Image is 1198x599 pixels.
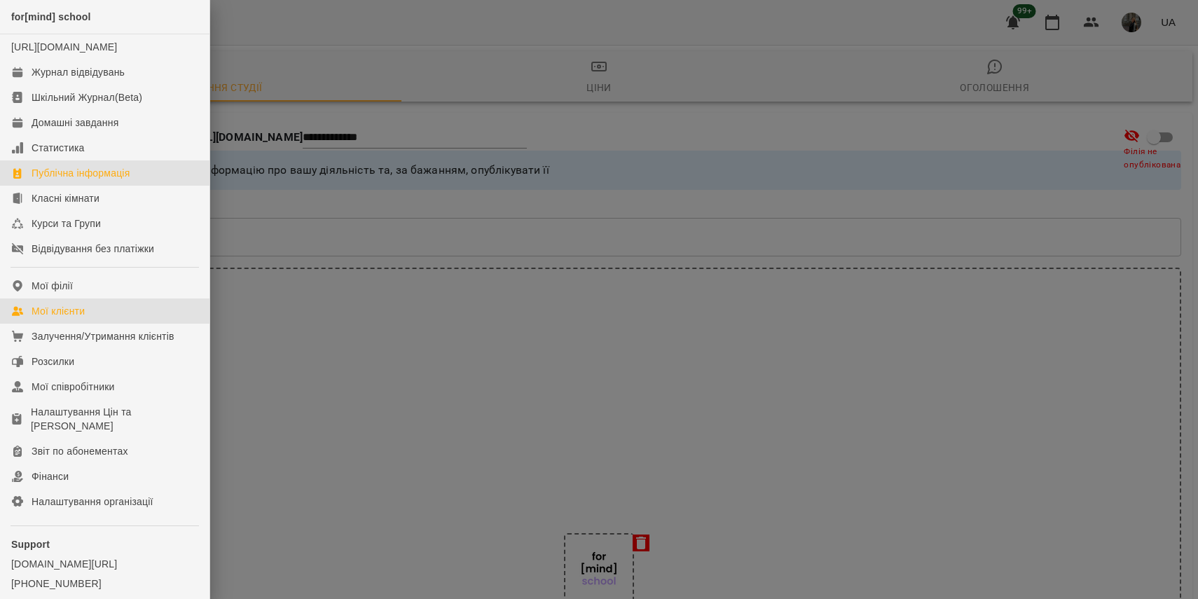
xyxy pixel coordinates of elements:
div: Мої філії [32,279,73,293]
div: Звіт по абонементах [32,444,128,458]
span: for[mind] school [11,11,91,22]
a: [DOMAIN_NAME][URL] [11,557,198,571]
div: Залучення/Утримання клієнтів [32,329,174,343]
div: Домашні завдання [32,116,118,130]
div: Налаштування організації [32,495,153,509]
div: Шкільний Журнал(Beta) [32,90,142,104]
div: Розсилки [32,354,74,369]
div: Курси та Групи [32,216,101,230]
div: Мої співробітники [32,380,115,394]
div: Відвідування без платіжки [32,242,154,256]
div: Класні кімнати [32,191,99,205]
div: Журнал відвідувань [32,65,125,79]
div: Статистика [32,141,85,155]
div: Фінанси [32,469,69,483]
div: Мої клієнти [32,304,85,318]
div: Налаштування Цін та [PERSON_NAME] [31,405,198,433]
a: [URL][DOMAIN_NAME] [11,41,117,53]
div: Публічна інформація [32,166,130,180]
a: [PHONE_NUMBER] [11,577,198,591]
p: Support [11,537,198,551]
